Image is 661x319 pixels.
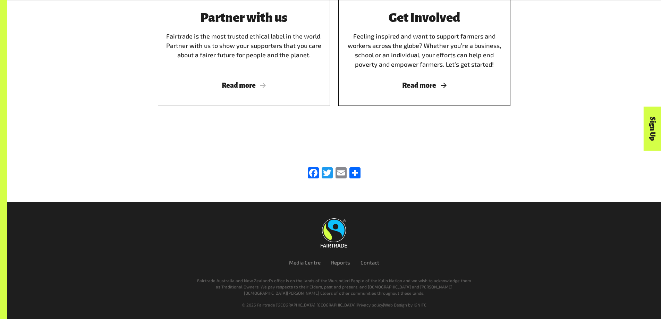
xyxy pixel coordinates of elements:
[289,259,321,266] a: Media Centre
[347,11,502,69] div: Feeling inspired and want to support farmers and workers across the globe? Whether you’re a busin...
[306,167,320,179] a: Facebook
[347,11,502,25] h3: Get Involved
[331,259,350,266] a: Reports
[166,82,322,89] span: Read more
[166,11,322,69] div: Fairtrade is the most trusted ethical label in the world. Partner with us to show your supporters...
[196,277,472,296] p: Fairtrade Australia and New Zealand’s office is on the lands of the Wurundjeri People of the Kuli...
[347,82,502,89] span: Read more
[321,218,347,247] img: Fairtrade Australia New Zealand logo
[348,167,362,179] a: Share
[242,302,356,307] span: © 2025 Fairtrade [GEOGRAPHIC_DATA] [GEOGRAPHIC_DATA]
[361,259,379,266] a: Contact
[334,167,348,179] a: Email
[320,167,334,179] a: Twitter
[125,302,543,308] div: | |
[166,11,322,25] h3: Partner with us
[357,302,383,307] a: Privacy policy
[384,302,426,307] a: Web Design by IGNITE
